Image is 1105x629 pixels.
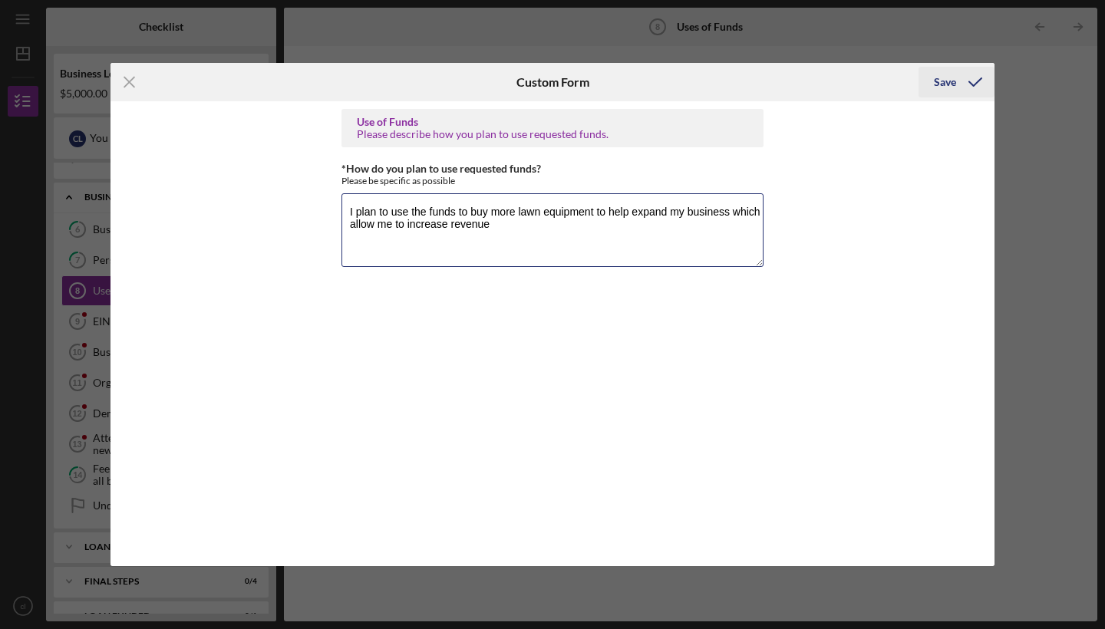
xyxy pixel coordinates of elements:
[357,116,748,128] div: Use of Funds
[516,75,589,89] h6: Custom Form
[341,193,764,267] textarea: I plan to use the funds to buy more lawn equipment to help expand my business which allow me to i...
[919,67,995,97] button: Save
[341,162,541,175] label: *How do you plan to use requested funds?
[357,128,748,140] div: Please describe how you plan to use requested funds.
[341,175,764,186] div: Please be specific as possible
[934,67,956,97] div: Save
